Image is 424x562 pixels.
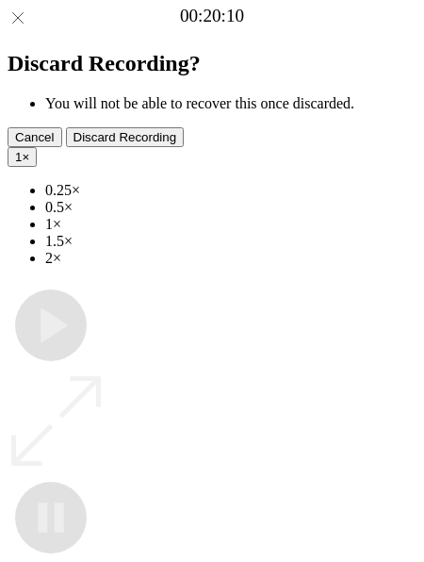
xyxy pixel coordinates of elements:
[66,127,185,147] button: Discard Recording
[45,216,416,233] li: 1×
[8,147,37,167] button: 1×
[45,95,416,112] li: You will not be able to recover this once discarded.
[45,250,416,267] li: 2×
[8,127,62,147] button: Cancel
[45,182,416,199] li: 0.25×
[15,150,22,164] span: 1
[45,199,416,216] li: 0.5×
[45,233,416,250] li: 1.5×
[180,6,244,26] a: 00:20:10
[8,51,416,76] h2: Discard Recording?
